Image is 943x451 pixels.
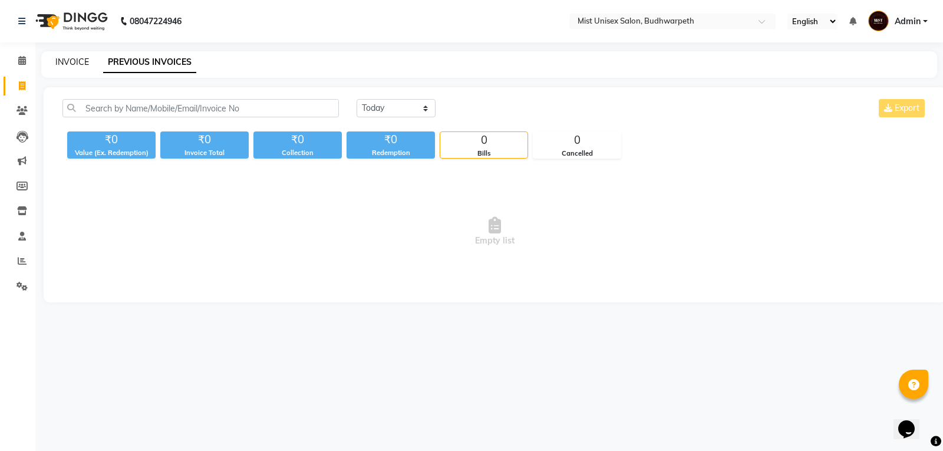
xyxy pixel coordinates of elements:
[62,173,927,291] span: Empty list
[347,148,435,158] div: Redemption
[67,148,156,158] div: Value (Ex. Redemption)
[160,148,249,158] div: Invoice Total
[62,99,339,117] input: Search by Name/Mobile/Email/Invoice No
[30,5,111,38] img: logo
[253,148,342,158] div: Collection
[253,131,342,148] div: ₹0
[440,149,527,159] div: Bills
[895,15,921,28] span: Admin
[440,132,527,149] div: 0
[130,5,182,38] b: 08047224946
[55,57,89,67] a: INVOICE
[103,52,196,73] a: PREVIOUS INVOICES
[893,404,931,439] iframe: chat widget
[67,131,156,148] div: ₹0
[160,131,249,148] div: ₹0
[868,11,889,31] img: Admin
[533,149,621,159] div: Cancelled
[533,132,621,149] div: 0
[347,131,435,148] div: ₹0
